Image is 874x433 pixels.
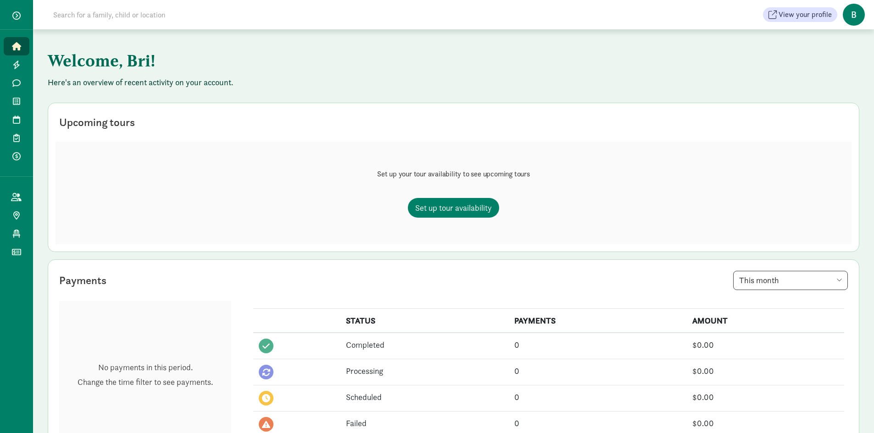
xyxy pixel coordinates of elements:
[48,77,859,88] p: Here's an overview of recent activity on your account.
[346,391,503,403] div: Scheduled
[514,339,681,351] div: 0
[346,365,503,377] div: Processing
[687,309,844,333] th: AMOUNT
[78,377,213,388] p: Change the time filter to see payments.
[48,44,502,77] h1: Welcome, Bri!
[843,4,865,26] span: B
[514,391,681,403] div: 0
[692,417,839,429] div: $0.00
[763,7,837,22] button: View your profile
[59,114,135,131] div: Upcoming tours
[514,365,681,377] div: 0
[59,272,106,289] div: Payments
[692,391,839,403] div: $0.00
[509,309,686,333] th: PAYMENTS
[340,309,509,333] th: STATUS
[514,417,681,429] div: 0
[346,339,503,351] div: Completed
[377,169,530,180] p: Set up your tour availability to see upcoming tours
[692,339,839,351] div: $0.00
[408,198,499,218] a: Set up tour availability
[78,362,213,373] p: No payments in this period.
[346,417,503,429] div: Failed
[48,5,305,24] input: Search for a family, child or location
[779,9,832,20] span: View your profile
[692,365,839,377] div: $0.00
[415,202,492,214] span: Set up tour availability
